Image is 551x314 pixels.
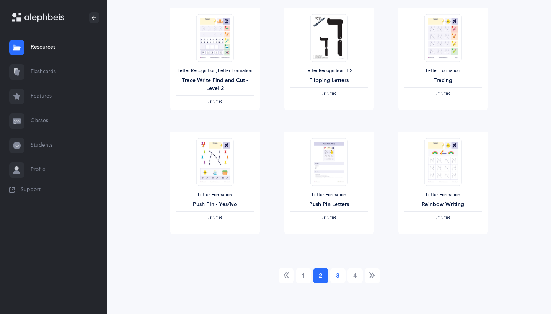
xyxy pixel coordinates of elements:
span: ‫אותיות‬ [436,214,450,220]
a: Next [365,268,380,283]
div: Push Pin - Yes/No [176,201,254,209]
img: Trace_Write_Find_and_Cut-L2.pdf_thumbnail_1587419757.png [196,14,234,62]
div: Rainbow Writing [404,201,482,209]
span: ‫אותיות‬ [208,98,222,104]
div: Trace Write Find and Cut - Level 2 [176,77,254,93]
div: Letter Formation [404,68,482,74]
div: Letter Formation [404,192,482,198]
div: Letter Recognition‪, + 2‬ [290,68,368,74]
img: Rainbow_writing_thumbnail_1579221433.png [424,138,462,186]
span: ‫אותיות‬ [322,90,336,96]
span: ‫אותיות‬ [322,214,336,220]
div: Push Pin Letters [290,201,368,209]
span: Support [21,186,41,194]
div: Tracing [404,77,482,85]
div: Letter Formation [176,192,254,198]
div: Letter Recognition, Letter Formation [176,68,254,74]
div: Flipping Letters [290,77,368,85]
img: Push_pin_Yes_No_thumbnail_1578859029.png [196,138,234,186]
img: Flipping_Letters_thumbnail_1704143166.png [310,14,348,62]
a: 3 [330,268,346,283]
img: Push_pin_letters_thumbnail_1589489220.png [310,138,348,186]
span: ‫אותיות‬ [436,90,450,96]
a: 4 [347,268,363,283]
a: Previous [279,268,294,283]
div: Letter Formation [290,192,368,198]
img: Tracing_thumbnail_1579053235.png [424,14,462,62]
span: ‫אותיות‬ [208,214,222,220]
a: 2 [313,268,328,283]
a: 1 [296,268,311,283]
